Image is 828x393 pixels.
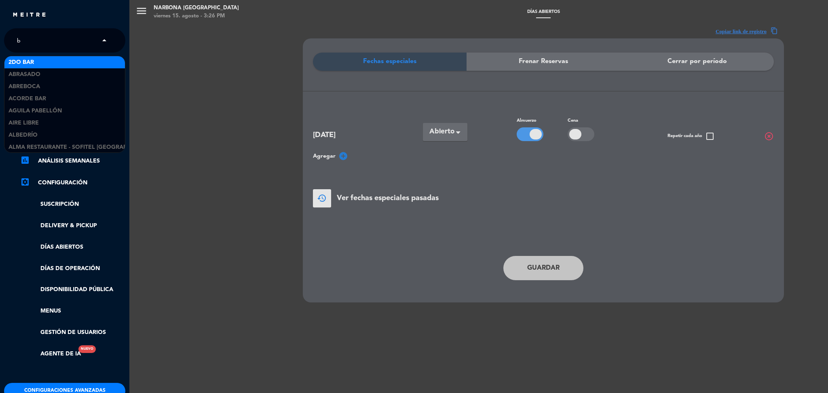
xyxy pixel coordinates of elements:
[12,12,46,18] img: MEITRE
[78,345,96,353] div: Nuevo
[20,306,125,316] a: Menus
[20,264,125,273] a: Días de Operación
[20,349,81,359] a: Agente de IANuevo
[8,106,62,116] span: Aguila Pabellón
[8,131,38,140] span: Albedrío
[20,221,125,230] a: Delivery & Pickup
[20,155,30,165] i: assessment
[8,143,156,152] span: Alma restaurante - Sofitel [GEOGRAPHIC_DATA]
[20,177,30,187] i: settings_applications
[8,70,40,79] span: Abrasado
[8,58,34,67] span: 2do Bar
[20,243,125,252] a: Días abiertos
[20,285,125,294] a: Disponibilidad pública
[8,82,40,91] span: ABREBOCA
[8,94,46,104] span: Acorde Bar
[20,156,125,166] a: assessmentANÁLISIS SEMANALES
[20,200,125,209] a: Suscripción
[8,118,39,128] span: Aire Libre
[20,178,125,188] a: Configuración
[20,328,125,337] a: Gestión de usuarios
